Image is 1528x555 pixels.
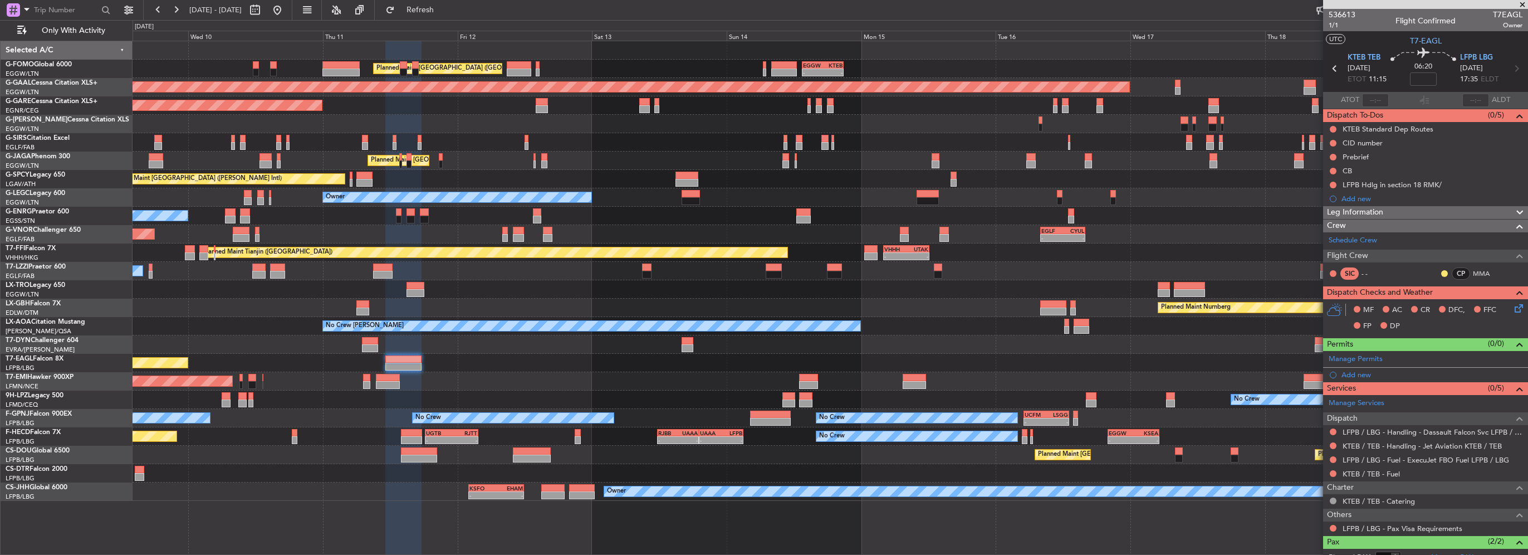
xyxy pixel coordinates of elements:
div: - [1109,437,1134,444]
span: (0/0) [1488,338,1504,349]
span: MF [1363,305,1374,316]
a: T7-FFIFalcon 7X [6,245,56,252]
div: - [721,437,742,444]
div: - [906,253,928,260]
span: CS-JHH [6,484,30,491]
div: - [1046,418,1068,425]
span: (2/2) [1488,535,1504,547]
div: Sat 13 [592,31,727,41]
a: LFPB/LBG [6,437,35,446]
div: EHAM [496,485,523,491]
a: EVRA/[PERSON_NAME] [6,345,75,354]
div: UGTB [426,430,452,436]
span: G-VNOR [6,227,33,233]
a: G-SPCYLegacy 650 [6,172,65,178]
a: EGLF/FAB [6,272,35,280]
span: 06:20 [1414,61,1432,72]
span: ELDT [1481,74,1498,85]
div: Tue 16 [996,31,1130,41]
span: ALDT [1492,95,1510,106]
a: LFPB/LBG [6,364,35,372]
span: Services [1327,382,1356,395]
span: T7-EAGL [1410,35,1442,47]
a: Manage Permits [1329,354,1383,365]
div: Thu 11 [323,31,458,41]
div: Add new [1341,194,1522,203]
div: Wed 17 [1130,31,1265,41]
span: G-JAGA [6,153,31,160]
div: No Crew [PERSON_NAME] [326,318,404,334]
a: G-LEGCLegacy 600 [6,190,65,197]
a: CS-DOUGlobal 6500 [6,447,70,454]
input: Trip Number [34,2,98,18]
a: KTEB / TEB - Fuel [1343,469,1400,479]
a: EGGW/LTN [6,88,39,96]
div: - [658,437,678,444]
a: EGSS/STN [6,217,35,225]
span: ATOT [1341,95,1359,106]
span: Crew [1327,220,1346,232]
div: - [1134,437,1159,444]
span: 1/1 [1329,21,1355,30]
a: VHHH/HKG [6,254,38,262]
span: T7-FFI [6,245,25,252]
span: G-ENRG [6,208,32,215]
a: G-GARECessna Citation XLS+ [6,98,97,105]
div: - [1025,418,1046,425]
div: KSFO [469,485,496,491]
a: CS-DTRFalcon 2000 [6,466,67,473]
div: Mon 15 [861,31,996,41]
div: EGLF [1041,227,1063,234]
div: No Crew [1234,391,1260,408]
span: ETOT [1348,74,1366,85]
div: Planned Maint Nurnberg [1161,299,1231,316]
div: RJTT [452,430,477,436]
span: 9H-LPZ [6,392,28,399]
div: KTEB Standard Dep Routes [1343,124,1433,134]
a: EGGW/LTN [6,290,39,299]
a: LX-TROLegacy 650 [6,282,65,289]
a: KTEB / TEB - Handling - Jet Aviation KTEB / TEB [1343,441,1502,451]
div: LFPB Hdlg in section 18 RMK/ [1343,180,1442,189]
div: No Crew [415,410,441,426]
a: G-VNORChallenger 650 [6,227,81,233]
div: Planned Maint [GEOGRAPHIC_DATA] ([GEOGRAPHIC_DATA]) [376,60,552,77]
span: CS-DTR [6,466,30,473]
button: Only With Activity [12,22,121,40]
span: T7EAGL [1493,9,1522,21]
a: G-GAALCessna Citation XLS+ [6,80,97,86]
a: LFPB/LBG [6,474,35,483]
a: [PERSON_NAME]/QSA [6,327,71,335]
div: UAAA [678,430,698,436]
div: SIC [1340,267,1359,280]
span: KTEB TEB [1348,52,1380,64]
span: Leg Information [1327,206,1383,219]
a: LFPB/LBG [6,493,35,501]
a: G-[PERSON_NAME]Cessna Citation XLS [6,116,129,123]
div: - [823,69,843,76]
span: [DATE] [1460,63,1483,74]
span: (0/5) [1488,109,1504,121]
span: G-LEGC [6,190,30,197]
a: T7-LZZIPraetor 600 [6,264,66,270]
a: MMA [1473,269,1498,279]
a: T7-EMIHawker 900XP [6,374,74,381]
span: (0/5) [1488,382,1504,394]
div: - - [1362,269,1387,279]
a: T7-DYNChallenger 604 [6,337,79,344]
div: KSEA [1134,430,1159,436]
span: Dispatch To-Dos [1327,109,1383,122]
span: 11:15 [1369,74,1387,85]
span: FFC [1483,305,1496,316]
div: - [700,437,721,444]
span: T7-LZZI [6,264,28,270]
input: --:-- [1362,94,1389,107]
a: EGGW/LTN [6,70,39,78]
span: Only With Activity [29,27,117,35]
div: - [469,492,496,499]
div: Flight Confirmed [1395,15,1456,27]
span: G-FOMO [6,61,34,68]
a: LFMN/NCE [6,382,38,391]
div: Unplanned Maint [GEOGRAPHIC_DATA] ([PERSON_NAME] Intl) [101,171,282,187]
div: No Crew [819,428,845,445]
